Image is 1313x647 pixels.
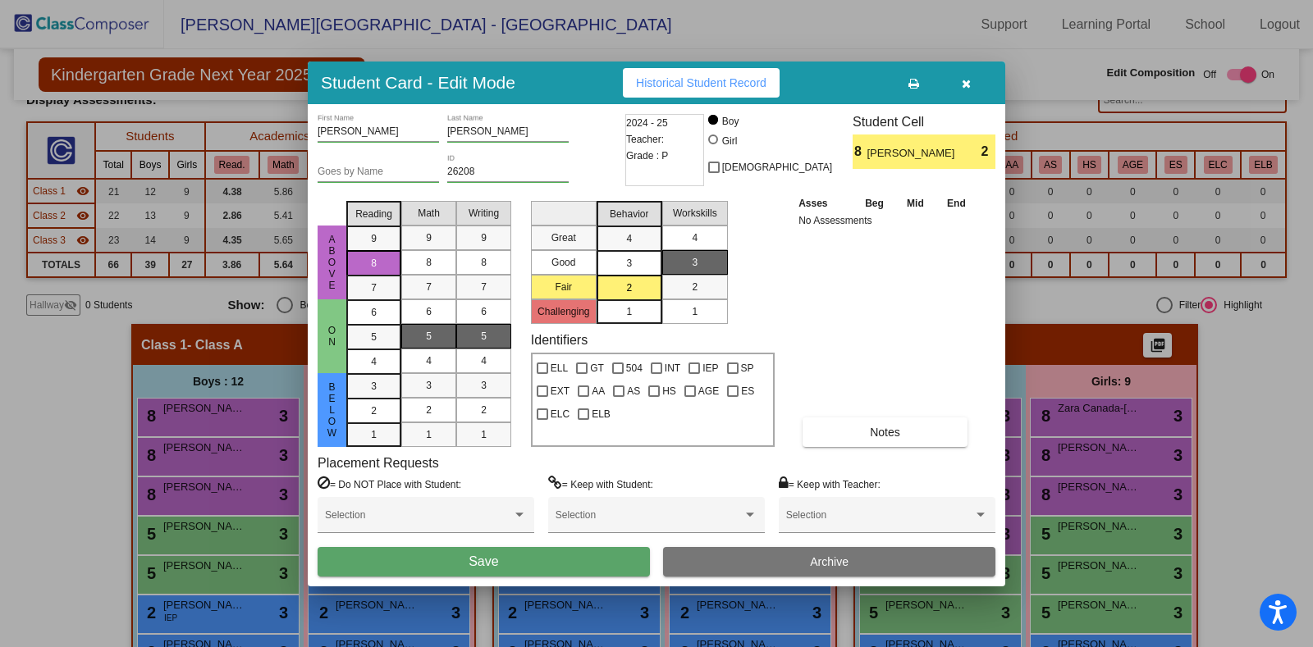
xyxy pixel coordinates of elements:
[355,207,392,221] span: Reading
[627,381,640,401] span: AS
[481,353,487,368] span: 4
[810,555,849,568] span: Archive
[662,381,676,401] span: HS
[371,330,377,344] span: 5
[481,329,487,344] span: 5
[551,404,570,424] span: ELC
[981,142,995,162] span: 2
[779,476,881,492] label: = Keep with Teacher:
[469,554,498,568] span: Save
[481,230,487,245] span: 9
[623,68,780,98] button: Historical Student Record
[426,378,432,393] span: 3
[698,381,719,401] span: AGE
[325,234,340,291] span: ABove
[371,403,377,418] span: 2
[481,378,487,393] span: 3
[592,404,611,424] span: ELB
[371,427,377,442] span: 1
[551,381,570,401] span: EXT
[936,194,978,212] th: End
[626,280,632,295] span: 2
[692,230,698,245] span: 4
[794,194,853,212] th: Asses
[741,358,754,378] span: SP
[481,304,487,319] span: 6
[481,403,487,417] span: 2
[626,131,664,148] span: Teacher:
[853,194,896,212] th: Beg
[426,280,432,294] span: 7
[636,76,766,89] span: Historical Student Record
[692,255,698,270] span: 3
[318,455,439,471] label: Placement Requests
[371,256,377,271] span: 8
[626,115,668,131] span: 2024 - 25
[447,166,569,178] input: Enter ID
[741,381,754,401] span: ES
[551,358,568,378] span: ELL
[702,358,718,378] span: IEP
[895,194,935,212] th: Mid
[426,329,432,344] span: 5
[321,72,515,93] h3: Student Card - Edit Mode
[426,427,432,442] span: 1
[531,332,588,348] label: Identifiers
[722,157,832,177] span: [DEMOGRAPHIC_DATA]
[663,547,995,576] button: Archive
[318,166,439,178] input: goes by name
[721,134,738,148] div: Girl
[418,206,440,221] span: Math
[371,354,377,369] span: 4
[426,403,432,417] span: 2
[481,427,487,442] span: 1
[371,379,377,394] span: 3
[853,114,995,130] h3: Student Cell
[426,255,432,270] span: 8
[371,280,377,295] span: 7
[592,381,605,401] span: AA
[692,304,698,319] span: 1
[371,305,377,320] span: 6
[870,426,900,439] span: Notes
[794,212,977,229] td: No Assessments
[626,358,643,378] span: 504
[626,148,668,164] span: Grade : P
[590,358,604,378] span: GT
[626,304,632,319] span: 1
[426,353,432,368] span: 4
[610,207,648,221] span: Behavior
[803,417,968,447] button: Notes
[721,114,739,129] div: Boy
[548,476,653,492] label: = Keep with Student:
[481,280,487,294] span: 7
[469,206,499,221] span: Writing
[626,231,632,246] span: 4
[371,231,377,246] span: 9
[318,547,650,576] button: Save
[481,255,487,270] span: 8
[426,230,432,245] span: 9
[673,206,717,221] span: Workskills
[692,280,698,294] span: 2
[325,381,340,439] span: below
[426,304,432,319] span: 6
[626,256,632,271] span: 3
[665,358,680,378] span: INT
[853,142,867,162] span: 8
[325,325,340,348] span: on
[318,476,461,492] label: = Do NOT Place with Student:
[867,145,958,162] span: [PERSON_NAME]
